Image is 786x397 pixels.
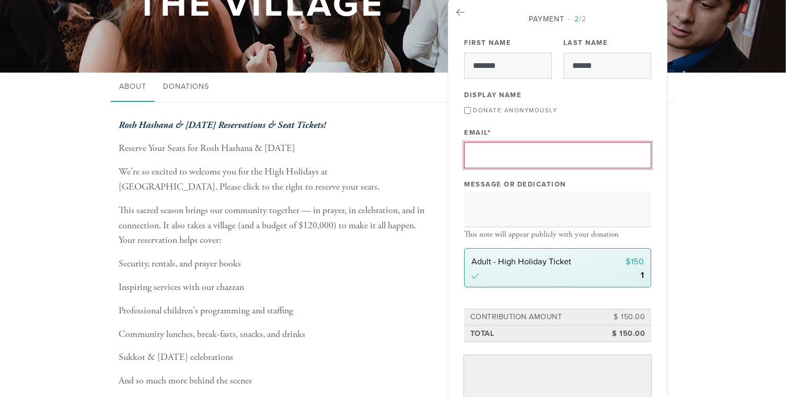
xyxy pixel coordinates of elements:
[563,38,608,48] label: Last Name
[464,90,522,100] label: Display Name
[599,310,646,324] td: $ 150.00
[119,165,432,195] p: We're so excited to welcome you for the High Holidays at [GEOGRAPHIC_DATA]. Please click to the r...
[119,141,432,156] p: Reserve Your Seats for Rosh Hashana & [DATE]
[119,373,432,389] p: And so much more behind the scenes
[119,256,432,272] p: Security, rentals, and prayer books
[119,203,432,248] p: This sacred season brings our community together — in prayer, in celebration, and in connection. ...
[626,256,631,267] span: $
[464,128,491,137] label: Email
[641,271,644,279] div: 1
[473,107,557,114] label: Donate Anonymously
[471,256,571,267] span: Adult - High Holiday Ticket
[631,256,644,267] span: 150
[469,310,600,324] td: Contribution Amount
[464,14,651,25] div: Payment
[574,15,579,24] span: 2
[155,73,217,102] a: Donations
[464,230,651,239] div: This note will appear publicly with your donation
[464,38,511,48] label: First Name
[599,326,646,341] td: $ 150.00
[469,326,600,341] td: Total
[119,280,432,295] p: Inspiring services with our chazzan
[119,303,432,319] p: Professional children's programming and staffing
[111,73,155,102] a: About
[119,119,326,131] b: Rosh Hashana & [DATE] Reservations & Seat Tickets!
[119,327,432,342] p: Community lunches, break-fasts, snacks, and drinks
[488,129,491,137] span: This field is required.
[119,350,432,365] p: Sukkot & [DATE] celebrations
[464,180,566,189] label: Message or dedication
[568,15,586,24] span: /2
